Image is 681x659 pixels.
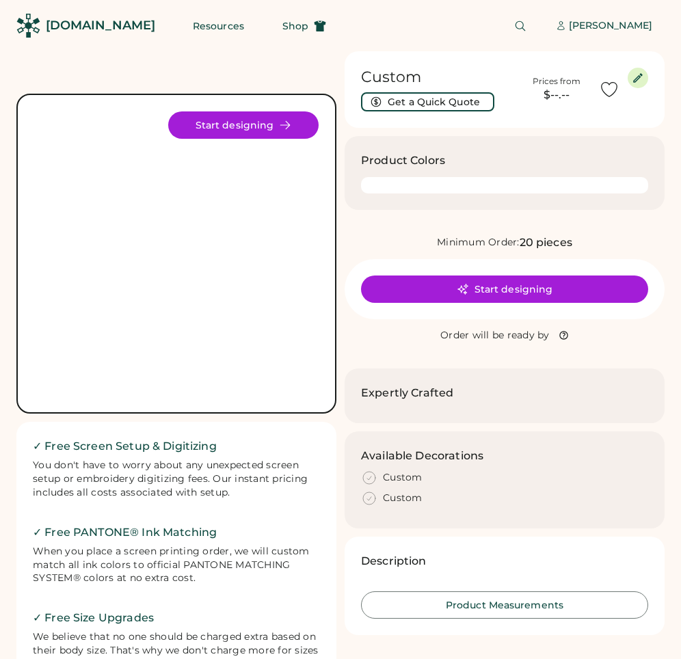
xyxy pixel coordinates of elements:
[569,19,652,33] div: [PERSON_NAME]
[33,459,320,500] div: You don't have to worry about any unexpected screen setup or embroidery digitizing fees. Our inst...
[34,111,319,396] img: Product Image
[361,448,483,464] h3: Available Decorations
[361,385,453,401] h2: Expertly Crafted
[176,12,261,40] button: Resources
[266,12,343,40] button: Shop
[361,152,445,169] h3: Product Colors
[46,17,155,34] div: [DOMAIN_NAME]
[361,591,648,619] button: Product Measurements
[168,111,319,139] button: Start designing
[383,471,423,485] div: Custom
[33,524,320,541] h2: ✓ Free PANTONE® Ink Matching
[282,21,308,31] span: Shop
[361,275,648,303] button: Start designing
[440,329,550,342] div: Order will be ready by
[33,438,320,455] h2: ✓ Free Screen Setup & Digitizing
[361,553,427,569] h3: Description
[507,12,534,40] button: Search
[33,610,320,626] h2: ✓ Free Size Upgrades
[16,14,40,38] img: Rendered Logo - Screens
[361,92,494,111] button: Get a Quick Quote
[361,68,514,87] h1: Custom
[383,492,423,505] div: Custom
[533,76,580,87] div: Prices from
[520,234,572,251] div: 20 pieces
[522,87,591,103] div: $--.--
[437,236,520,250] div: Minimum Order:
[33,545,320,586] div: When you place a screen printing order, we will custom match all ink colors to official PANTONE M...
